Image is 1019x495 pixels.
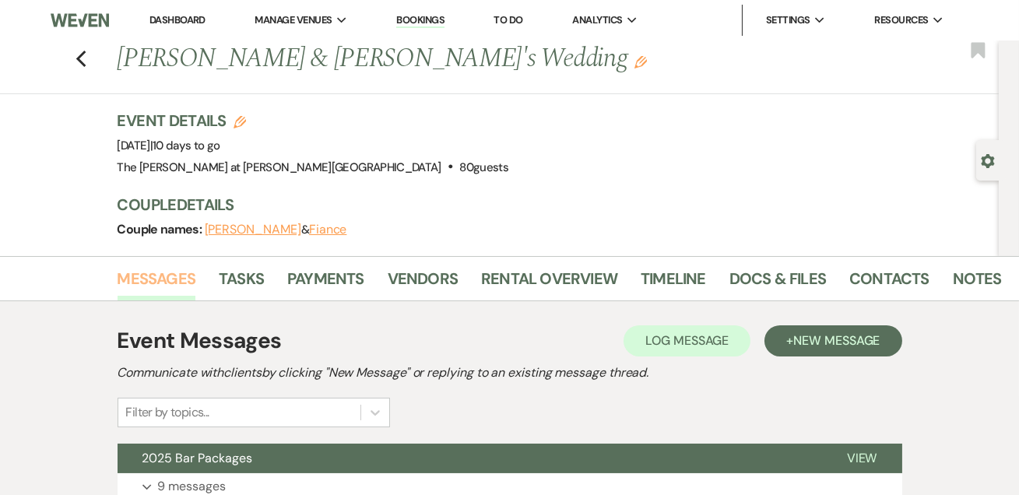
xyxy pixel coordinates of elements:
button: Fiance [309,223,347,236]
span: Manage Venues [255,12,332,28]
span: The [PERSON_NAME] at [PERSON_NAME][GEOGRAPHIC_DATA] [118,160,441,175]
span: Couple names: [118,221,205,237]
button: [PERSON_NAME] [205,223,301,236]
a: Payments [287,266,364,300]
span: Log Message [645,332,729,349]
a: Docs & Files [729,266,826,300]
span: [DATE] [118,138,220,153]
button: View [822,444,902,473]
a: Rental Overview [481,266,617,300]
img: Weven Logo [51,4,109,37]
h1: Event Messages [118,325,282,357]
span: 80 guests [459,160,508,175]
a: Dashboard [149,13,206,26]
a: Tasks [219,266,264,300]
div: Filter by topics... [126,403,209,422]
h2: Communicate with clients by clicking "New Message" or replying to an existing message thread. [118,363,902,382]
button: +New Message [764,325,901,356]
span: 2025 Bar Packages [142,450,253,466]
a: Bookings [396,13,444,28]
span: & [205,222,347,237]
span: View [847,450,877,466]
h3: Couple Details [118,194,984,216]
a: To Do [494,13,523,26]
span: Analytics [572,12,622,28]
span: New Message [793,332,880,349]
span: 10 days to go [153,138,220,153]
span: | [150,138,220,153]
a: Vendors [388,266,458,300]
h1: [PERSON_NAME] & [PERSON_NAME]'s Wedding [118,40,815,78]
button: 2025 Bar Packages [118,444,822,473]
a: Contacts [849,266,929,300]
h3: Event Details [118,110,509,132]
button: Open lead details [981,153,995,167]
a: Messages [118,266,196,300]
button: Log Message [624,325,750,356]
span: Settings [766,12,810,28]
span: Resources [874,12,928,28]
button: Edit [634,54,647,68]
a: Timeline [641,266,706,300]
a: Notes [953,266,1002,300]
